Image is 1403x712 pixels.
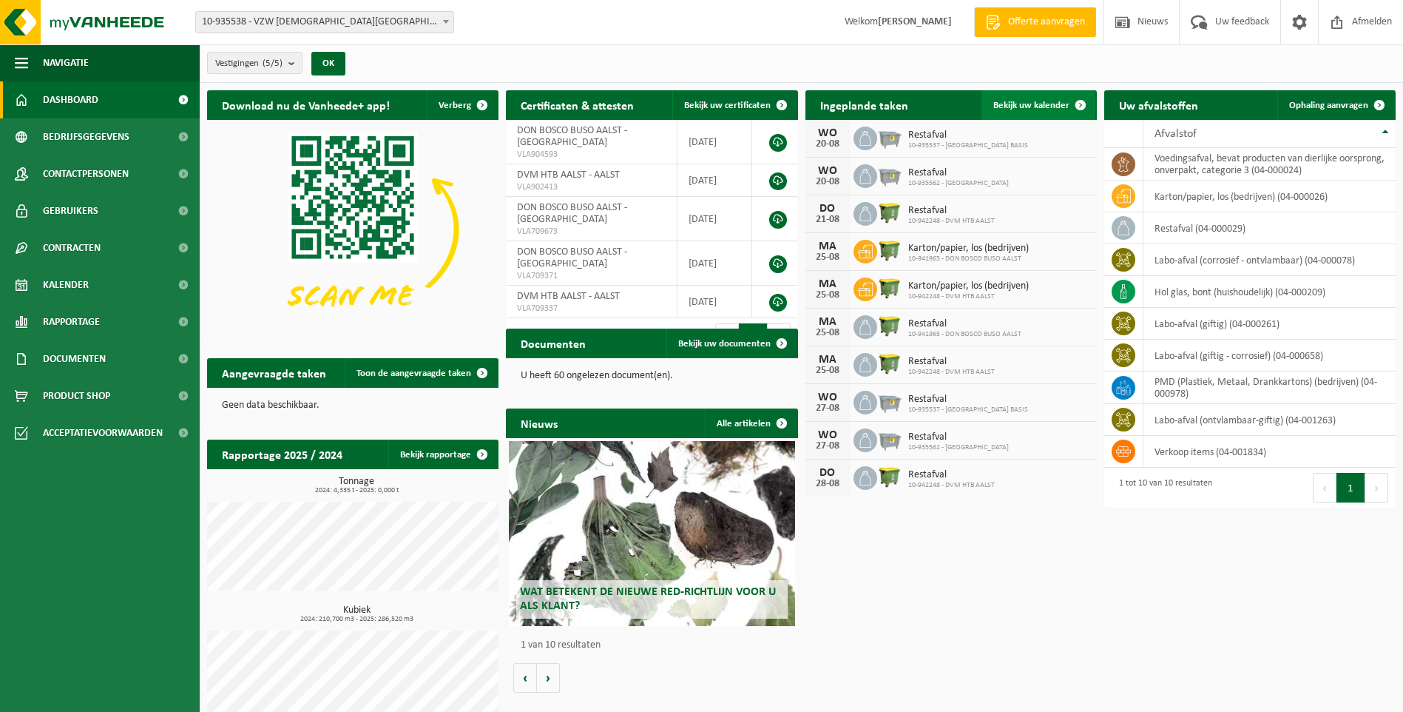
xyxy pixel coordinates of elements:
[813,354,842,366] div: MA
[908,356,995,368] span: Restafval
[1143,404,1396,436] td: labo-afval (ontvlambaar-giftig) (04-001263)
[1143,308,1396,340] td: labo-afval (giftig) (04-000261)
[345,358,497,388] a: Toon de aangevraagde taken
[877,313,902,338] img: WB-1100-HPE-GN-50
[214,477,498,494] h3: Tonnage
[207,90,405,119] h2: Download nu de Vanheede+ app!
[214,487,498,494] span: 2024: 4,335 t - 2025: 0,000 t
[813,403,842,414] div: 27-08
[813,241,842,252] div: MA
[43,266,89,303] span: Kalender
[43,303,100,340] span: Rapportage
[43,229,101,266] span: Contracten
[813,328,842,338] div: 25-08
[517,181,665,193] span: VLA902413
[521,640,790,651] p: 1 van 10 resultaten
[1104,90,1213,119] h2: Uw afvalstoffen
[877,238,902,263] img: WB-1100-HPE-GN-50
[908,243,1029,255] span: Karton/papier, los (bedrijven)
[677,241,752,286] td: [DATE]
[215,53,283,75] span: Vestigingen
[813,278,842,290] div: MA
[263,58,283,68] count: (5/5)
[813,441,842,451] div: 27-08
[677,286,752,318] td: [DATE]
[877,351,902,376] img: WB-1100-HPE-GN-50
[43,192,98,229] span: Gebruikers
[222,400,484,411] p: Geen data beschikbaar.
[908,431,1009,443] span: Restafval
[908,141,1028,150] span: 10-935537 - [GEOGRAPHIC_DATA] BASIS
[813,316,842,328] div: MA
[195,11,454,33] span: 10-935538 - VZW PRIESTER DAENS COLLEGE - AALST
[974,7,1096,37] a: Offerte aanvragen
[1143,372,1396,404] td: PMD (Plastiek, Metaal, Drankkartons) (bedrijven) (04-000978)
[520,586,776,612] span: Wat betekent de nieuwe RED-richtlijn voor u als klant?
[517,202,627,225] span: DON BOSCO BUSO AALST - [GEOGRAPHIC_DATA]
[877,200,902,225] img: WB-1100-HPE-GN-50
[517,226,665,238] span: VLA709673
[684,101,771,110] span: Bekijk uw certificaten
[1143,340,1396,372] td: labo-afval (giftig - corrosief) (04-000658)
[805,90,923,119] h2: Ingeplande taken
[908,179,1009,188] span: 10-935562 - [GEOGRAPHIC_DATA]
[1143,436,1396,468] td: verkoop items (04-001834)
[537,663,560,693] button: Volgende
[981,90,1095,120] a: Bekijk uw kalender
[908,281,1029,292] span: Karton/papier, los (bedrijven)
[908,255,1029,263] span: 10-941965 - DON BOSCO BUSO AALST
[877,464,902,489] img: WB-1100-HPE-GN-50
[877,426,902,451] img: WB-2500-GAL-GY-01
[1313,473,1336,503] button: Previous
[43,155,129,192] span: Contactpersonen
[908,469,995,481] span: Restafval
[1143,148,1396,181] td: voedingsafval, bevat producten van dierlijke oorsprong, onverpakt, categorie 3 (04-000024)
[878,16,952,27] strong: [PERSON_NAME]
[506,409,572,437] h2: Nieuws
[877,124,902,150] img: WB-2500-GAL-GY-01
[813,215,842,225] div: 21-08
[517,246,627,269] span: DON BOSCO BUSO AALST - [GEOGRAPHIC_DATA]
[705,409,797,438] a: Alle artikelen
[813,467,842,479] div: DO
[666,329,797,358] a: Bekijk uw documenten
[672,90,797,120] a: Bekijk uw certificaten
[439,101,471,110] span: Verberg
[43,118,129,155] span: Bedrijfsgegevens
[517,291,620,302] span: DVM HTB AALST - AALST
[43,377,110,414] span: Product Shop
[207,52,302,74] button: Vestigingen(5/5)
[908,217,995,226] span: 10-942248 - DVM HTB AALST
[877,162,902,187] img: WB-2500-GAL-GY-01
[517,169,620,181] span: DVM HTB AALST - AALST
[43,414,163,451] span: Acceptatievoorwaarden
[1112,471,1212,504] div: 1 tot 10 van 10 resultaten
[877,389,902,414] img: WB-2500-GAL-GY-01
[813,139,842,150] div: 20-08
[908,481,995,490] span: 10-942248 - DVM HTB AALST
[813,127,842,139] div: WO
[517,149,665,161] span: VLA904593
[993,101,1069,110] span: Bekijk uw kalender
[813,203,842,215] div: DO
[813,392,842,403] div: WO
[813,165,842,177] div: WO
[908,318,1021,330] span: Restafval
[908,443,1009,452] span: 10-935562 - [GEOGRAPHIC_DATA]
[813,252,842,263] div: 25-08
[877,275,902,300] img: WB-1100-HPE-GN-50
[908,292,1029,301] span: 10-942248 - DVM HTB AALST
[908,130,1028,141] span: Restafval
[908,205,995,217] span: Restafval
[677,197,752,241] td: [DATE]
[43,44,89,81] span: Navigatie
[908,167,1009,179] span: Restafval
[207,120,498,339] img: Download de VHEPlus App
[678,339,771,349] span: Bekijk uw documenten
[43,81,98,118] span: Dashboard
[43,340,106,377] span: Documenten
[1143,181,1396,212] td: karton/papier, los (bedrijven) (04-000026)
[908,368,995,377] span: 10-942248 - DVM HTB AALST
[311,52,345,75] button: OK
[813,429,842,441] div: WO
